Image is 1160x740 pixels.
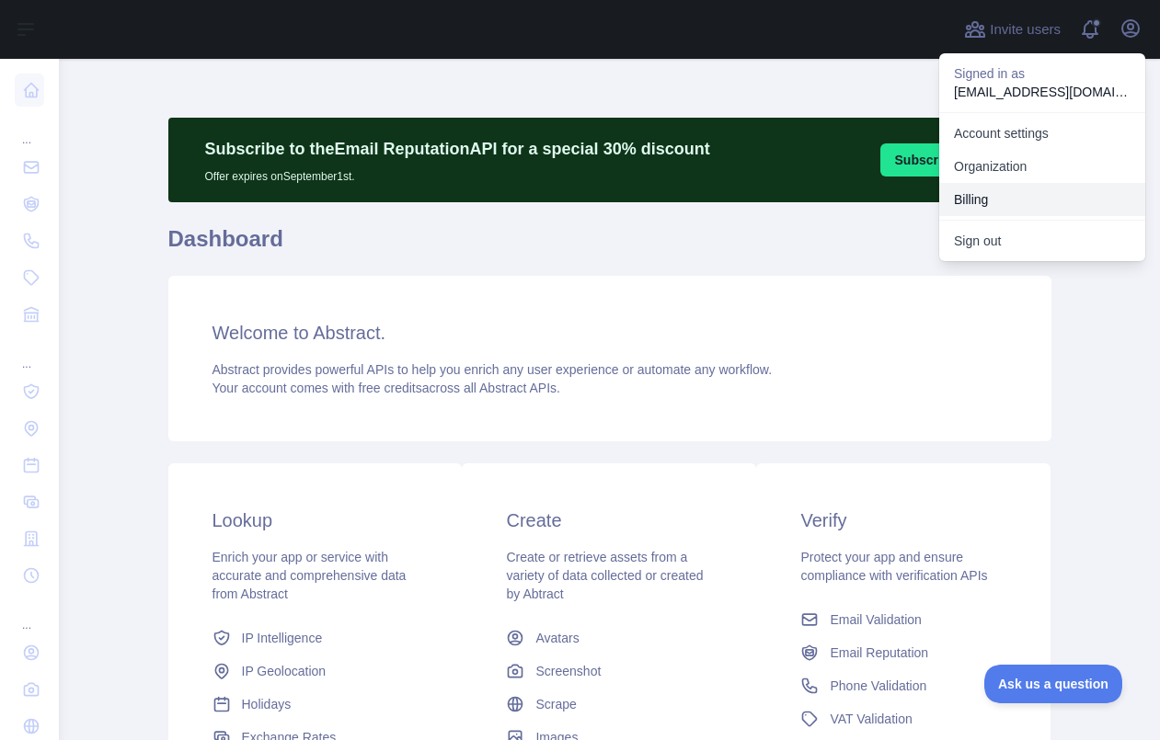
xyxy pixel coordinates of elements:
span: VAT Validation [830,710,912,728]
span: Invite users [990,19,1061,40]
a: Screenshot [499,655,719,688]
button: Sign out [939,224,1145,257]
span: Phone Validation [830,677,926,695]
button: Invite users [960,15,1064,44]
a: Scrape [499,688,719,721]
span: IP Intelligence [242,629,323,647]
a: Phone Validation [793,669,1014,702]
h3: Verify [800,507,1006,533]
span: Enrich your app or service with accurate and comprehensive data from Abstract [212,550,407,601]
span: Holidays [242,695,292,713]
a: Account settings [939,117,1145,150]
p: Signed in as [954,64,1131,83]
div: ... [15,335,44,371]
a: Email Validation [793,603,1014,636]
span: Screenshot [535,662,601,680]
p: Offer expires on September 1st. [205,162,710,184]
span: free credits [359,381,422,395]
a: IP Geolocation [205,655,426,688]
a: Email Reputation [793,636,1014,669]
h3: Welcome to Abstract. [212,320,1007,346]
span: Protect your app and ensure compliance with verification APIs [800,550,987,583]
iframe: Toggle Customer Support [984,665,1123,703]
button: Subscribe [DATE] [880,143,1018,176]
p: [EMAIL_ADDRESS][DOMAIN_NAME] [954,83,1131,101]
span: Email Validation [830,610,921,629]
h3: Create [506,507,712,533]
a: Organization [939,150,1145,183]
span: Scrape [535,695,576,713]
span: IP Geolocation [242,662,327,680]
span: Your account comes with across all Abstract APIs. [212,381,560,395]
span: Create or retrieve assets from a variety of data collected or created by Abtract [506,550,703,601]
a: IP Intelligence [205,621,426,655]
h3: Lookup [212,507,419,533]
a: VAT Validation [793,702,1014,735]
a: Avatars [499,621,719,655]
span: Email Reputation [830,643,928,662]
span: Avatars [535,629,579,647]
h1: Dashboard [168,224,1051,268]
span: Abstract provides powerful APIs to help you enrich any user experience or automate any workflow. [212,362,773,377]
button: Billing [939,183,1145,216]
div: ... [15,110,44,147]
p: Subscribe to the Email Reputation API for a special 30 % discount [205,136,710,162]
div: ... [15,596,44,632]
a: Holidays [205,688,426,721]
